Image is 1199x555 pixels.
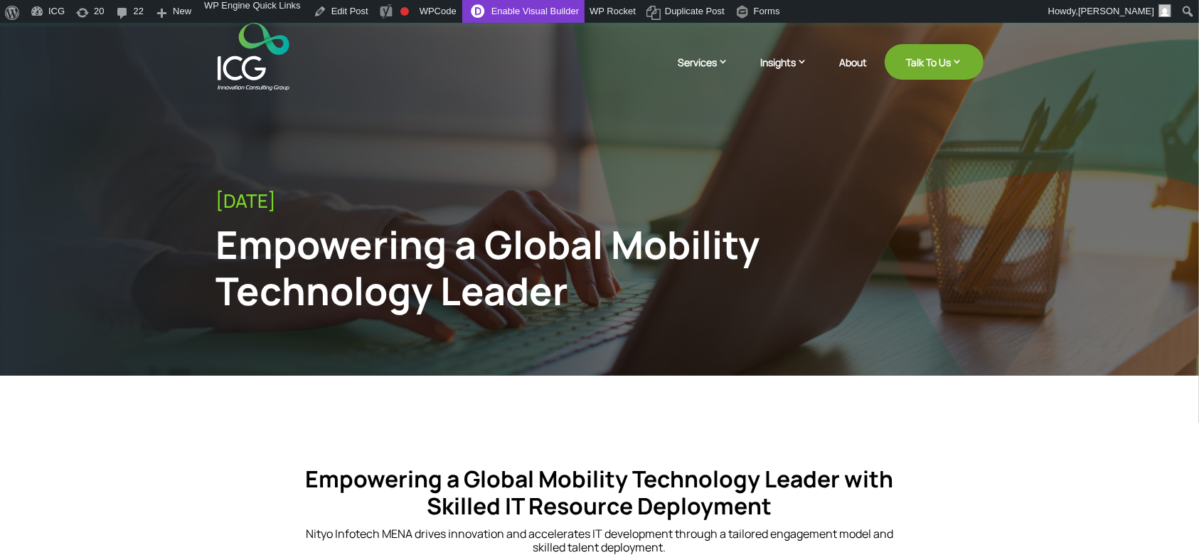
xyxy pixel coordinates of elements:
[215,221,807,314] div: Empowering a Global Mobility Technology Leader
[134,6,144,28] span: 22
[215,190,984,212] div: [DATE]
[1078,6,1154,16] span: [PERSON_NAME]
[218,23,289,90] img: ICG
[292,465,907,527] h4: Empowering a Global Mobility Technology Leader with Skilled IT Resource Deployment
[678,55,742,90] a: Services
[962,401,1199,555] iframe: Chat Widget
[839,57,867,90] a: About
[400,7,409,16] div: Focus keyphrase not set
[760,55,821,90] a: Insights
[292,527,907,554] p: Nityo Infotech MENA drives innovation and accelerates IT development through a tailored engagemen...
[173,6,191,28] span: New
[665,6,725,28] span: Duplicate Post
[94,6,104,28] span: 20
[754,6,780,28] span: Forms
[885,44,984,80] a: Talk To Us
